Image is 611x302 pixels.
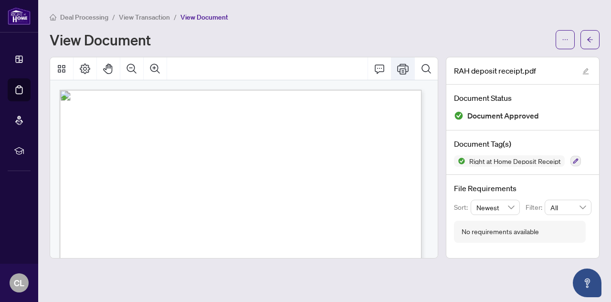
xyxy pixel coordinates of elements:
[60,13,108,22] span: Deal Processing
[526,202,545,213] p: Filter:
[465,158,565,164] span: Right at Home Deposit Receipt
[454,138,591,150] h4: Document Tag(s)
[562,36,569,43] span: ellipsis
[14,276,24,290] span: CL
[454,111,464,120] img: Document Status
[112,11,115,22] li: /
[582,68,589,75] span: edit
[467,109,539,122] span: Document Approved
[587,36,593,43] span: arrow-left
[454,65,536,76] span: RAH deposit receipt.pdf
[174,11,177,22] li: /
[454,183,591,194] h4: File Requirements
[50,32,151,47] h1: View Document
[454,92,591,104] h4: Document Status
[454,155,465,167] img: Status Icon
[462,226,539,237] div: No requirements available
[454,202,471,213] p: Sort:
[180,13,228,22] span: View Document
[573,269,601,297] button: Open asap
[119,13,170,22] span: View Transaction
[50,14,56,21] span: home
[476,200,515,215] span: Newest
[550,200,586,215] span: All
[8,7,31,25] img: logo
